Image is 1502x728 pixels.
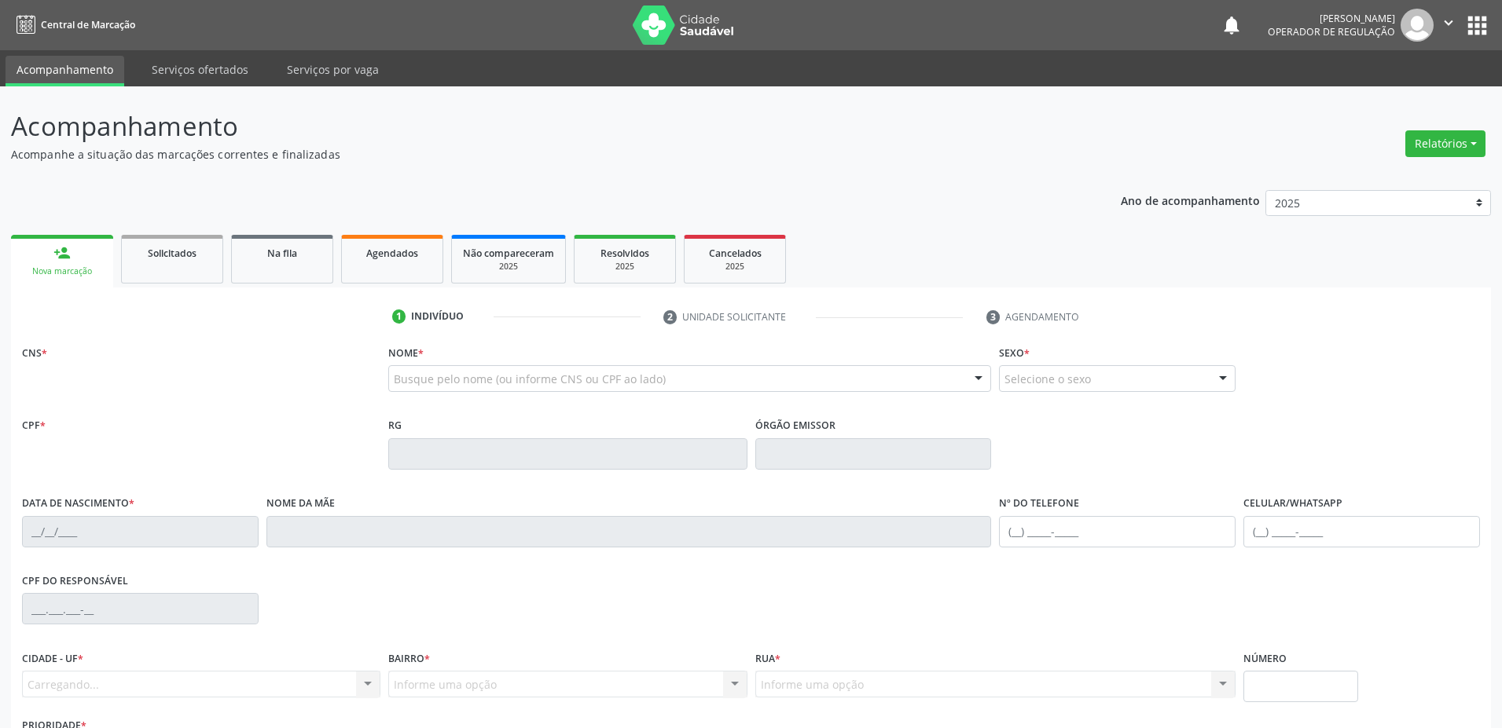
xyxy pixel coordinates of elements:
label: CNS [22,341,47,365]
span: Solicitados [148,247,196,260]
input: __/__/____ [22,516,259,547]
a: Serviços por vaga [276,56,390,83]
button: notifications [1221,14,1243,36]
div: Nova marcação [22,265,102,277]
label: Nome da mãe [266,492,335,516]
label: Rua [755,646,780,671]
label: Celular/WhatsApp [1243,492,1342,516]
button: Relatórios [1405,130,1485,157]
input: (__) _____-_____ [999,516,1236,547]
input: (__) _____-_____ [1243,516,1480,547]
div: 2025 [586,261,664,273]
button:  [1434,9,1463,42]
label: Cidade - UF [22,646,83,671]
span: Não compareceram [463,247,554,260]
p: Ano de acompanhamento [1121,190,1260,210]
label: Data de nascimento [22,492,134,516]
span: Cancelados [709,247,762,260]
label: RG [388,414,402,438]
span: Selecione o sexo [1004,371,1091,387]
label: Nome [388,341,424,365]
span: Central de Marcação [41,18,135,31]
span: Na fila [267,247,297,260]
span: Busque pelo nome (ou informe CNS ou CPF ao lado) [394,371,666,387]
label: Sexo [999,341,1030,365]
span: Operador de regulação [1268,25,1395,38]
p: Acompanhe a situação das marcações correntes e finalizadas [11,146,1047,163]
img: img [1401,9,1434,42]
label: Bairro [388,646,430,671]
label: Número [1243,646,1287,671]
div: 2025 [696,261,774,273]
div: Indivíduo [411,309,464,324]
button: apps [1463,12,1491,39]
input: ___.___.___-__ [22,593,259,624]
span: Resolvidos [600,247,649,260]
div: 2025 [463,261,554,273]
label: Nº do Telefone [999,492,1079,516]
label: CPF [22,414,46,438]
a: Central de Marcação [11,12,135,38]
label: CPF do responsável [22,569,128,594]
span: Agendados [366,247,418,260]
a: Serviços ofertados [141,56,259,83]
p: Acompanhamento [11,107,1047,146]
div: [PERSON_NAME] [1268,12,1395,25]
div: person_add [53,244,71,262]
i:  [1440,14,1457,31]
div: 1 [392,309,406,324]
label: Órgão emissor [755,414,835,438]
a: Acompanhamento [6,56,124,86]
